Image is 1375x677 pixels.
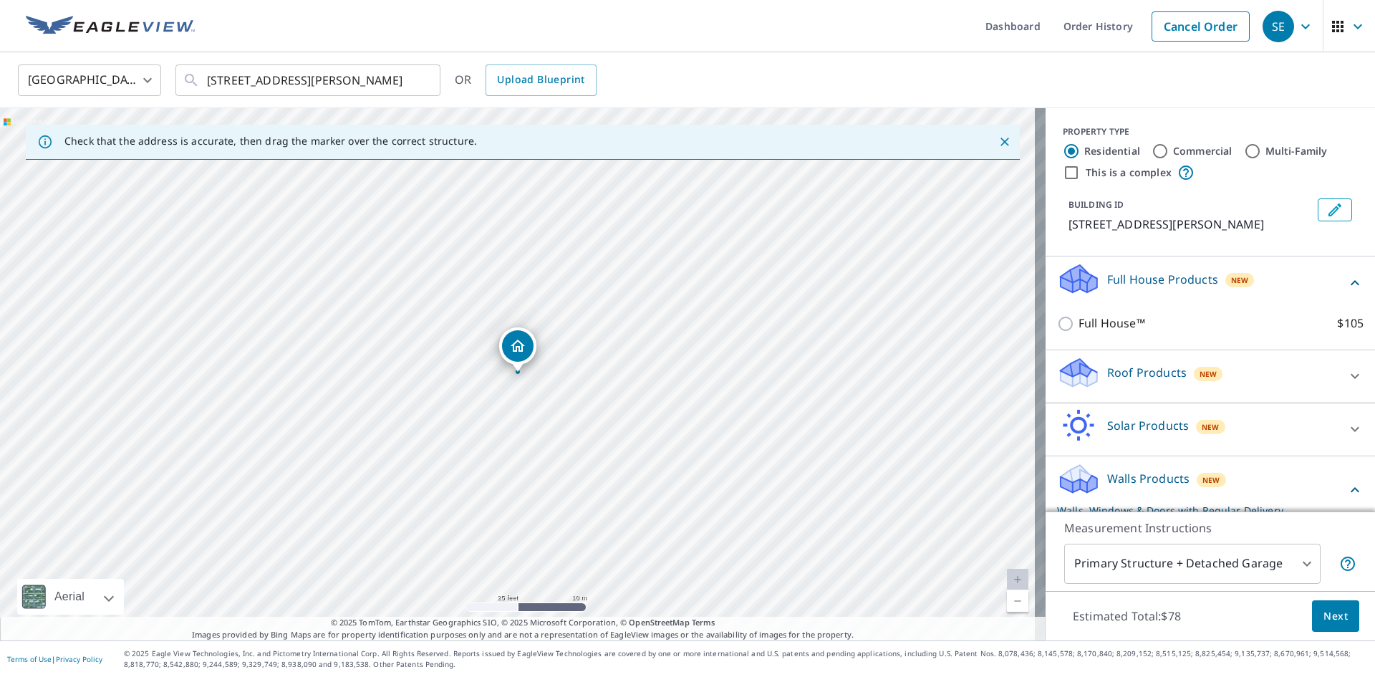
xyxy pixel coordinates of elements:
[26,16,195,37] img: EV Logo
[1202,421,1220,433] span: New
[1265,144,1328,158] label: Multi-Family
[1312,600,1359,633] button: Next
[995,133,1014,151] button: Close
[331,617,715,629] span: © 2025 TomTom, Earthstar Geographics SIO, © 2025 Microsoft Corporation, ©
[1086,165,1172,180] label: This is a complex
[1084,144,1140,158] label: Residential
[1263,11,1294,42] div: SE
[56,654,102,664] a: Privacy Policy
[1173,144,1232,158] label: Commercial
[629,617,689,628] a: OpenStreetMap
[7,654,52,664] a: Terms of Use
[1068,198,1124,211] p: BUILDING ID
[64,135,477,148] p: Check that the address is accurate, then drag the marker over the correct structure.
[1057,356,1364,397] div: Roof ProductsNew
[1202,474,1220,486] span: New
[1068,216,1312,233] p: [STREET_ADDRESS][PERSON_NAME]
[7,655,102,663] p: |
[1063,125,1358,138] div: PROPERTY TYPE
[486,64,596,96] a: Upload Blueprint
[1007,569,1028,590] a: Current Level 20, Zoom In Disabled
[1057,409,1364,450] div: Solar ProductsNew
[1318,198,1352,221] button: Edit building 1
[1064,519,1356,537] p: Measurement Instructions
[499,327,536,372] div: Dropped pin, building 1, Residential property, 4134 Deerwood Trl Saint Paul, MN 55122
[1337,315,1364,332] p: $105
[497,71,584,89] span: Upload Blueprint
[18,60,161,100] div: [GEOGRAPHIC_DATA]
[1007,590,1028,612] a: Current Level 20, Zoom Out
[1064,544,1321,584] div: Primary Structure + Detached Garage
[1107,364,1187,381] p: Roof Products
[1152,11,1250,42] a: Cancel Order
[1323,608,1348,625] span: Next
[692,617,715,628] a: Terms
[455,64,597,96] div: OR
[1079,315,1145,332] p: Full House™
[1107,417,1189,434] p: Solar Products
[124,648,1368,670] p: © 2025 Eagle View Technologies, Inc. and Pictometry International Corp. All Rights Reserved. Repo...
[207,60,411,100] input: Search by address or latitude-longitude
[17,579,124,615] div: Aerial
[1057,262,1364,303] div: Full House ProductsNew
[1107,271,1218,288] p: Full House Products
[1061,600,1192,632] p: Estimated Total: $78
[1057,503,1346,518] p: Walls, Windows & Doors with Regular Delivery
[1057,462,1364,518] div: Walls ProductsNewWalls, Windows & Doors with Regular Delivery
[50,579,89,615] div: Aerial
[1231,274,1249,286] span: New
[1200,368,1217,380] span: New
[1107,470,1190,487] p: Walls Products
